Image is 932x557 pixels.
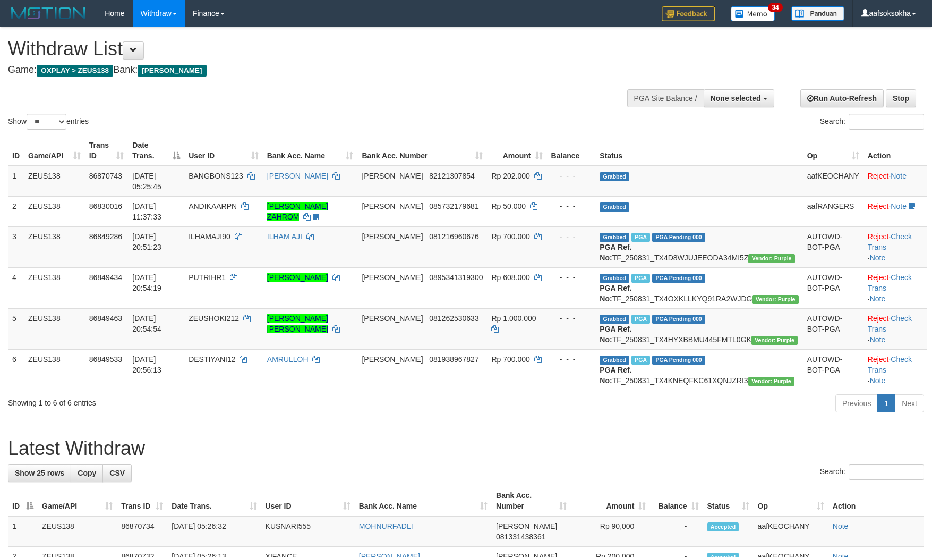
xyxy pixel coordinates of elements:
a: [PERSON_NAME] ZAHROM [267,202,328,221]
h1: Latest Withdraw [8,438,924,459]
th: Status: activate to sort column ascending [703,486,754,516]
span: Rp 608.000 [491,273,529,282]
span: Vendor URL: https://trx4.1velocity.biz [748,377,794,386]
span: Marked by aafRornrotha [631,274,650,283]
span: Grabbed [600,202,629,212]
td: · · [863,308,927,349]
span: Accepted [707,522,739,531]
span: Copy 081331438361 to clipboard [496,533,545,541]
th: Trans ID: activate to sort column ascending [85,136,129,166]
select: Showentries [27,114,66,130]
div: - - - [551,201,592,212]
span: 34 [768,3,782,12]
td: · · [863,349,927,390]
img: Button%20Memo.svg [731,6,775,21]
a: Note [891,202,907,210]
span: Copy 0895341319300 to clipboard [429,273,483,282]
td: Rp 90,000 [571,516,650,547]
span: 86849533 [89,355,122,364]
th: Bank Acc. Name: activate to sort column ascending [263,136,358,166]
td: · · [863,267,927,308]
a: ILHAM AJI [267,232,302,241]
td: ZEUS138 [38,516,117,547]
a: Copy [71,464,103,482]
span: None selected [711,94,761,103]
span: 86830016 [89,202,122,210]
td: AUTOWD-BOT-PGA [803,308,863,349]
span: [DATE] 20:54:19 [132,273,161,292]
div: - - - [551,272,592,283]
a: Check Trans [868,232,912,251]
a: Run Auto-Refresh [800,89,884,107]
td: ZEUS138 [24,196,85,226]
a: Check Trans [868,273,912,292]
td: 86870734 [117,516,167,547]
span: Vendor URL: https://trx4.1velocity.biz [748,254,794,263]
span: 86849463 [89,314,122,323]
td: ZEUS138 [24,308,85,349]
img: MOTION_logo.png [8,5,89,21]
th: Balance [547,136,596,166]
th: Bank Acc. Number: activate to sort column ascending [357,136,487,166]
th: Amount: activate to sort column ascending [571,486,650,516]
div: Showing 1 to 6 of 6 entries [8,393,380,408]
td: ZEUS138 [24,349,85,390]
span: Grabbed [600,233,629,242]
td: TF_250831_TX4HYXBBMU445FMTL0GK [595,308,802,349]
a: Check Trans [868,314,912,333]
span: PGA Pending [652,233,705,242]
th: Amount: activate to sort column ascending [487,136,546,166]
span: [PERSON_NAME] [362,273,423,282]
span: PGA Pending [652,356,705,365]
th: ID: activate to sort column descending [8,486,38,516]
span: Rp 700.000 [491,232,529,241]
th: Status [595,136,802,166]
label: Search: [820,464,924,480]
a: Note [870,294,886,303]
td: TF_250831_TX4D8WJUJEEODA34MI5Z [595,226,802,267]
a: Next [895,394,924,412]
span: PGA Pending [652,274,705,283]
th: Trans ID: activate to sort column ascending [117,486,167,516]
span: ZEUSHOKI212 [189,314,239,323]
a: Note [891,172,907,180]
span: ANDIKAARPN [189,202,237,210]
td: TF_250831_TX4OXKLLKYQ91RA2WJDG [595,267,802,308]
td: ZEUS138 [24,166,85,197]
a: Reject [868,232,889,241]
img: Feedback.jpg [662,6,715,21]
span: Marked by aafRornrotha [631,356,650,365]
span: [DATE] 05:25:45 [132,172,161,191]
a: Reject [868,273,889,282]
span: Show 25 rows [15,469,64,477]
a: CSV [102,464,132,482]
a: Previous [835,394,878,412]
th: User ID: activate to sort column ascending [261,486,355,516]
span: [DATE] 20:54:54 [132,314,161,333]
span: Rp 1.000.000 [491,314,536,323]
th: Balance: activate to sort column ascending [650,486,703,516]
span: [PERSON_NAME] [362,232,423,241]
b: PGA Ref. No: [600,243,631,262]
a: Reject [868,172,889,180]
a: Note [833,522,849,530]
td: 1 [8,166,24,197]
span: BANGBONS123 [189,172,243,180]
td: [DATE] 05:26:32 [167,516,261,547]
a: AMRULLOH [267,355,309,364]
span: Marked by aafRornrotha [631,315,650,324]
a: [PERSON_NAME] [267,172,328,180]
span: Grabbed [600,315,629,324]
td: 4 [8,267,24,308]
span: [PERSON_NAME] [362,314,423,323]
a: Check Trans [868,355,912,374]
span: [PERSON_NAME] [362,355,423,364]
td: 6 [8,349,24,390]
td: 3 [8,226,24,267]
a: Reject [868,314,889,323]
h4: Game: Bank: [8,65,611,75]
th: Op: activate to sort column ascending [803,136,863,166]
div: PGA Site Balance / [627,89,704,107]
td: aafKEOCHANY [754,516,828,547]
span: [PERSON_NAME] [496,522,557,530]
